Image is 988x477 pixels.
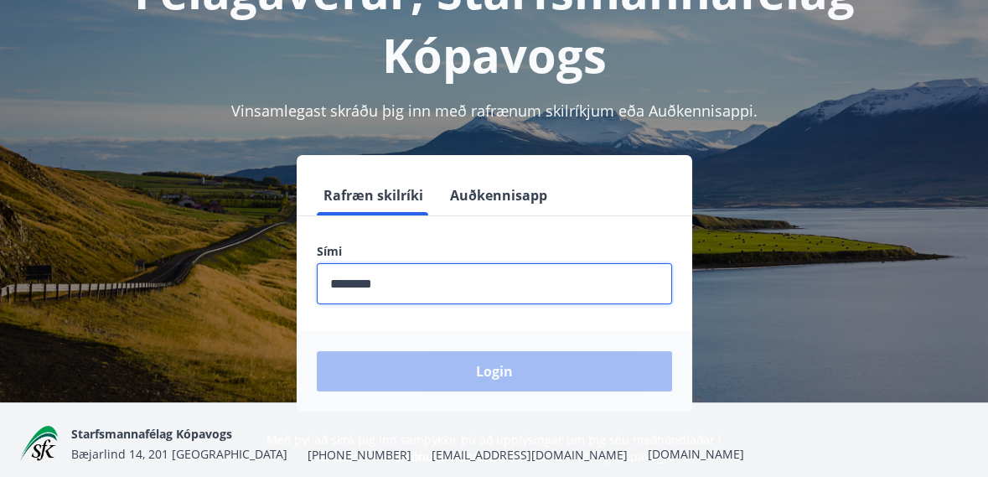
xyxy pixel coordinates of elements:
span: [EMAIL_ADDRESS][DOMAIN_NAME] [432,447,628,464]
label: Sími [317,243,672,260]
span: Starfsmannafélag Kópavogs [71,426,232,442]
button: Rafræn skilríki [317,175,430,215]
span: Bæjarlind 14, 201 [GEOGRAPHIC_DATA] [71,446,287,462]
span: Vinsamlegast skráðu þig inn með rafrænum skilríkjum eða Auðkennisappi. [231,101,758,121]
img: x5MjQkxwhnYn6YREZUTEa9Q4KsBUeQdWGts9Dj4O.png [20,426,58,462]
button: Auðkennisapp [443,175,554,215]
span: [PHONE_NUMBER] [308,447,411,464]
a: [DOMAIN_NAME] [648,446,744,462]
